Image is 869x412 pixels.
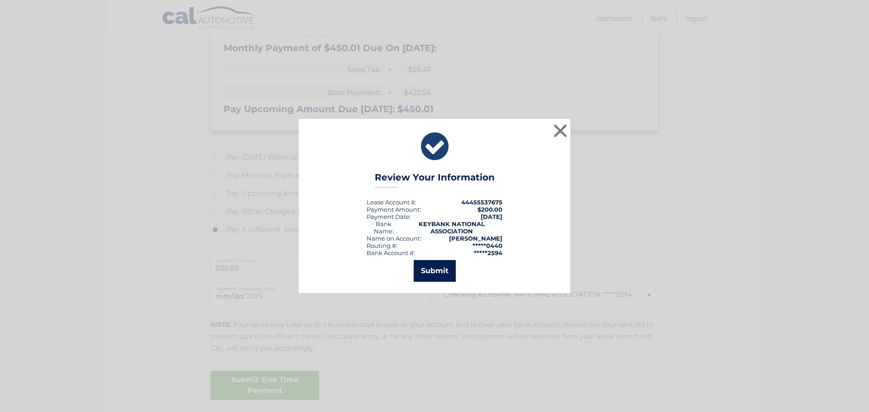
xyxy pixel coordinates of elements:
[449,235,502,242] strong: [PERSON_NAME]
[367,206,421,213] div: Payment Amount:
[367,199,416,206] div: Lease Account #:
[367,249,415,256] div: Bank Account #:
[367,213,411,220] div: :
[477,206,502,213] span: $200.00
[367,242,397,249] div: Routing #:
[551,122,569,140] button: ×
[481,213,502,220] span: [DATE]
[367,213,410,220] span: Payment Date
[414,260,456,282] button: Submit
[367,235,421,242] div: Name on Account:
[461,199,502,206] strong: 44455537675
[419,220,485,235] strong: KEYBANK NATIONAL ASSOCIATION
[367,220,401,235] div: Bank Name:
[375,172,495,188] h3: Review Your Information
